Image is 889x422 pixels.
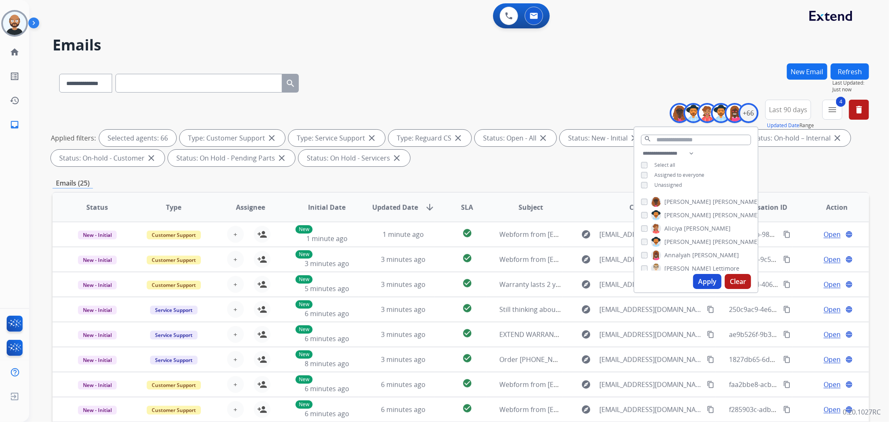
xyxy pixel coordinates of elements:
[233,404,237,414] span: +
[383,230,424,239] span: 1 minute ago
[381,255,426,264] span: 3 minutes ago
[295,250,313,259] p: New
[836,97,846,107] span: 4
[233,354,237,364] span: +
[257,404,267,414] mat-icon: person_add
[236,202,265,212] span: Assignee
[257,254,267,264] mat-icon: person_add
[725,274,751,289] button: Clear
[581,229,591,239] mat-icon: explore
[462,403,472,413] mat-icon: check_circle
[78,406,117,414] span: New - Initial
[845,406,853,413] mat-icon: language
[372,202,418,212] span: Updated Date
[729,380,852,389] span: faa2bbe8-acba-4efa-a050-c7cfe14e5caa
[295,225,313,234] p: New
[233,229,237,239] span: +
[854,105,864,115] mat-icon: delete
[305,259,349,268] span: 3 minutes ago
[500,230,689,239] span: Webform from [EMAIL_ADDRESS][DOMAIN_NAME] on [DATE]
[824,279,841,289] span: Open
[832,80,869,86] span: Last Updated:
[462,278,472,288] mat-icon: check_circle
[581,379,591,389] mat-icon: explore
[713,264,739,273] span: Lettimore
[168,150,295,166] div: Status: On Hold - Pending Parts
[707,356,714,363] mat-icon: content_copy
[295,375,313,384] p: New
[305,359,349,368] span: 8 minutes ago
[729,305,857,314] span: 250c9ac9-4e6e-44c8-bd4a-887084610ea1
[713,198,759,206] span: [PERSON_NAME]
[392,153,402,163] mat-icon: close
[692,251,739,259] span: [PERSON_NAME]
[147,231,201,239] span: Customer Support
[664,251,691,259] span: Annalyah
[707,306,714,313] mat-icon: content_copy
[599,304,702,314] span: [EMAIL_ADDRESS][DOMAIN_NAME]
[227,276,244,293] button: +
[180,130,285,146] div: Type: Customer Support
[78,231,117,239] span: New - Initial
[783,356,791,363] mat-icon: content_copy
[654,171,704,178] span: Assigned to everyone
[664,211,711,219] span: [PERSON_NAME]
[827,105,837,115] mat-icon: menu
[227,376,244,393] button: +
[843,407,881,417] p: 0.20.1027RC
[308,202,346,212] span: Initial Date
[629,133,639,143] mat-icon: close
[78,356,117,364] span: New - Initial
[832,86,869,93] span: Just now
[787,63,827,80] button: New Email
[783,281,791,288] mat-icon: content_copy
[629,202,662,212] span: Customer
[644,135,651,143] mat-icon: search
[381,280,426,289] span: 3 minutes ago
[257,229,267,239] mat-icon: person_add
[707,331,714,338] mat-icon: content_copy
[227,301,244,318] button: +
[783,381,791,388] mat-icon: content_copy
[581,254,591,264] mat-icon: explore
[664,238,711,246] span: [PERSON_NAME]
[78,281,117,289] span: New - Initial
[599,379,702,389] span: [EMAIL_ADDRESS][DOMAIN_NAME]
[707,406,714,413] mat-icon: content_copy
[599,354,702,364] span: [EMAIL_ADDRESS][DOMAIN_NAME]
[783,306,791,313] mat-icon: content_copy
[767,122,799,129] button: Updated Date
[51,133,96,143] p: Applied filters:
[462,303,472,313] mat-icon: check_circle
[78,256,117,264] span: New - Initial
[845,231,853,238] mat-icon: language
[305,284,349,293] span: 5 minutes ago
[147,406,201,414] span: Customer Support
[267,133,277,143] mat-icon: close
[845,356,853,363] mat-icon: language
[500,380,689,389] span: Webform from [EMAIL_ADDRESS][DOMAIN_NAME] on [DATE]
[305,384,349,393] span: 6 minutes ago
[654,161,675,168] span: Select all
[257,279,267,289] mat-icon: person_add
[599,404,702,414] span: [EMAIL_ADDRESS][DOMAIN_NAME]
[295,325,313,334] p: New
[664,264,711,273] span: [PERSON_NAME]
[845,281,853,288] mat-icon: language
[381,405,426,414] span: 6 minutes ago
[729,355,861,364] span: 1827db65-6d00-4dba-b976-1bc6b97b718e
[146,153,156,163] mat-icon: close
[664,224,682,233] span: Aliciya
[462,328,472,338] mat-icon: check_circle
[599,229,702,239] span: [EMAIL_ADDRESS][DOMAIN_NAME]
[500,405,689,414] span: Webform from [EMAIL_ADDRESS][DOMAIN_NAME] on [DATE]
[233,254,237,264] span: +
[51,150,165,166] div: Status: On-hold - Customer
[824,254,841,264] span: Open
[150,331,198,339] span: Service Support
[845,381,853,388] mat-icon: language
[10,120,20,130] mat-icon: inbox
[599,254,702,264] span: [EMAIL_ADDRESS][DOMAIN_NAME]
[367,133,377,143] mat-icon: close
[381,355,426,364] span: 3 minutes ago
